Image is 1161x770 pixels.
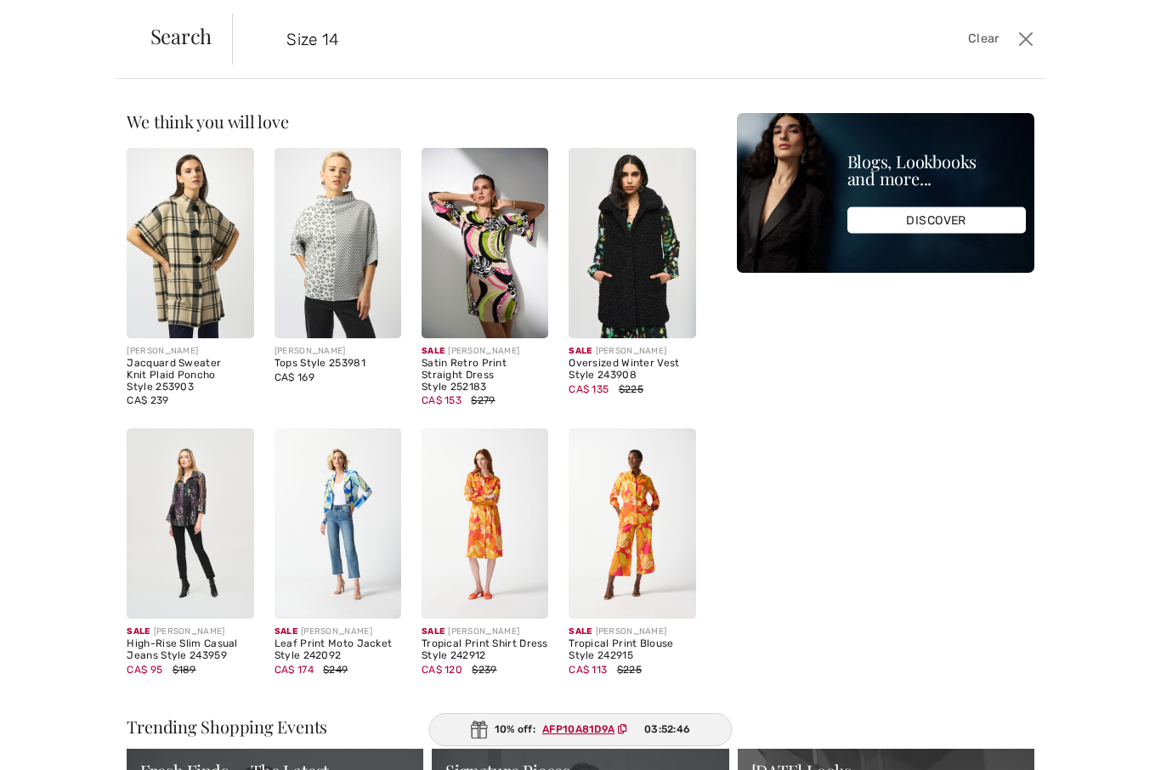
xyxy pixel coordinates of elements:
span: CA$ 239 [127,394,168,406]
img: Gift.svg [471,721,488,739]
button: Close [1013,25,1039,53]
img: Satin Retro Print Straight Dress Style 252183. Black/Multi [422,148,548,338]
div: [PERSON_NAME] [422,345,548,358]
div: Leaf Print Moto Jacket Style 242092 [275,638,401,662]
div: Jacquard Sweater Knit Plaid Poncho Style 253903 [127,358,253,393]
span: CA$ 113 [569,664,607,676]
div: High-Rise Slim Casual Jeans Style 243959 [127,638,253,662]
span: Clear [968,30,1000,48]
img: High-Rise Slim Casual Jeans Style 243959. Black [127,428,253,619]
div: [PERSON_NAME] [127,626,253,638]
img: Leaf Print Moto Jacket Style 242092. Vanilla/Multi [275,428,401,619]
div: Oversized Winter Vest Style 243908 [569,358,695,382]
img: Oversized Winter Vest Style 243908. Black [569,148,695,338]
span: We think you will love [127,110,288,133]
div: [PERSON_NAME] [569,345,695,358]
span: Sale [569,626,592,637]
span: $225 [617,664,642,676]
div: [PERSON_NAME] [275,345,401,358]
span: $239 [472,664,496,676]
div: Blogs, Lookbooks and more... [847,153,1026,187]
input: TYPE TO SEARCH [274,14,828,65]
img: Blogs, Lookbooks and more... [737,113,1034,273]
span: Sale [569,346,592,356]
div: Tropical Print Shirt Dress Style 242912 [422,638,548,662]
span: CA$ 174 [275,664,314,676]
div: [PERSON_NAME] [127,345,253,358]
span: Sale [275,626,297,637]
span: CA$ 95 [127,664,162,676]
img: Tropical Print Blouse Style 242915. Pink/Multi [569,428,695,619]
img: Jacquard Sweater Knit Plaid Poncho Style 253903. Champagne/black [127,148,253,338]
div: [PERSON_NAME] [422,626,548,638]
div: Tops Style 253981 [275,358,401,370]
img: Tropical Print Shirt Dress Style 242912. Pink/Multi [422,428,548,619]
span: Sale [422,626,445,637]
span: CA$ 153 [422,394,462,406]
div: [PERSON_NAME] [275,626,401,638]
span: Chat [42,12,76,27]
span: Sale [422,346,445,356]
span: CA$ 120 [422,664,462,676]
div: Tropical Print Blouse Style 242915 [569,638,695,662]
div: 10% off: [429,713,733,746]
span: CA$ 169 [275,371,314,383]
ins: AFP10A81D9A [542,723,614,735]
span: $225 [619,383,643,395]
div: DISCOVER [847,207,1026,234]
span: $279 [471,394,495,406]
span: Sale [127,626,150,637]
div: Trending Shopping Events [127,718,1034,735]
span: Search [150,25,212,46]
img: Joseph Ribkoff Tops Style 253981. VANILLA/GREY [275,148,401,338]
div: Satin Retro Print Straight Dress Style 252183 [422,358,548,393]
span: $249 [323,664,348,676]
span: $189 [173,664,196,676]
span: CA$ 135 [569,383,609,395]
span: 03:52:46 [644,722,690,737]
div: [PERSON_NAME] [569,626,695,638]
